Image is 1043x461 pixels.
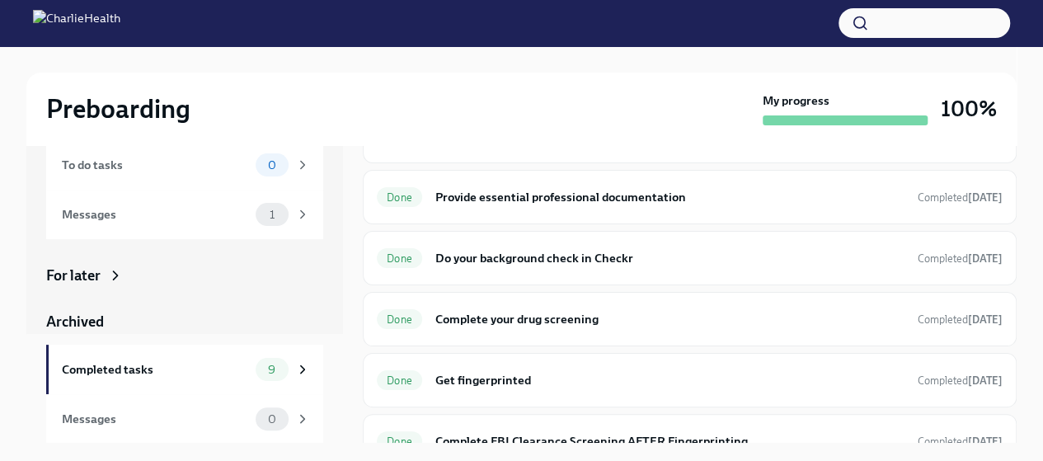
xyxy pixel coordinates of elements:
a: DoneDo your background check in CheckrCompleted[DATE] [377,245,1003,271]
a: Completed tasks9 [46,345,323,394]
strong: [DATE] [968,313,1003,326]
h6: Provide essential professional documentation [435,188,904,206]
span: Done [377,191,422,204]
span: Done [377,252,422,265]
h6: Get fingerprinted [435,371,904,389]
img: CharlieHealth [33,10,120,36]
a: DoneComplete your drug screeningCompleted[DATE] [377,306,1003,332]
strong: [DATE] [968,435,1003,448]
a: To do tasks0 [46,140,323,190]
span: 0 [258,413,286,426]
a: DoneProvide essential professional documentationCompleted[DATE] [377,184,1003,210]
span: Completed [918,435,1003,448]
strong: [DATE] [968,374,1003,387]
a: Messages0 [46,394,323,444]
a: Archived [46,312,323,332]
span: Completed [918,191,1003,204]
span: March 11th, 2025 08:26 [918,434,1003,449]
div: Messages [62,410,249,428]
h6: Do your background check in Checkr [435,249,904,267]
strong: [DATE] [968,191,1003,204]
div: Completed tasks [62,360,249,379]
a: Messages1 [46,190,323,239]
strong: My progress [763,92,829,109]
span: Completed [918,374,1003,387]
span: March 10th, 2025 12:59 [918,312,1003,327]
h6: Complete FBI Clearance Screening AFTER Fingerprinting [435,432,904,450]
h3: 100% [941,94,997,124]
a: DoneGet fingerprintedCompleted[DATE] [377,367,1003,393]
a: For later [46,266,323,285]
span: 1 [260,209,284,221]
div: To do tasks [62,156,249,174]
span: March 11th, 2025 07:54 [918,373,1003,388]
a: DoneComplete FBI Clearance Screening AFTER FingerprintingCompleted[DATE] [377,428,1003,454]
div: Messages [62,205,249,223]
span: 0 [258,159,286,172]
span: Done [377,313,422,326]
span: March 6th, 2025 12:05 [918,251,1003,266]
div: For later [46,266,101,285]
span: Completed [918,313,1003,326]
span: Done [377,374,422,387]
h6: Complete your drug screening [435,310,904,328]
span: Completed [918,252,1003,265]
span: Done [377,435,422,448]
h2: Preboarding [46,92,190,125]
strong: [DATE] [968,252,1003,265]
span: 9 [258,364,285,376]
